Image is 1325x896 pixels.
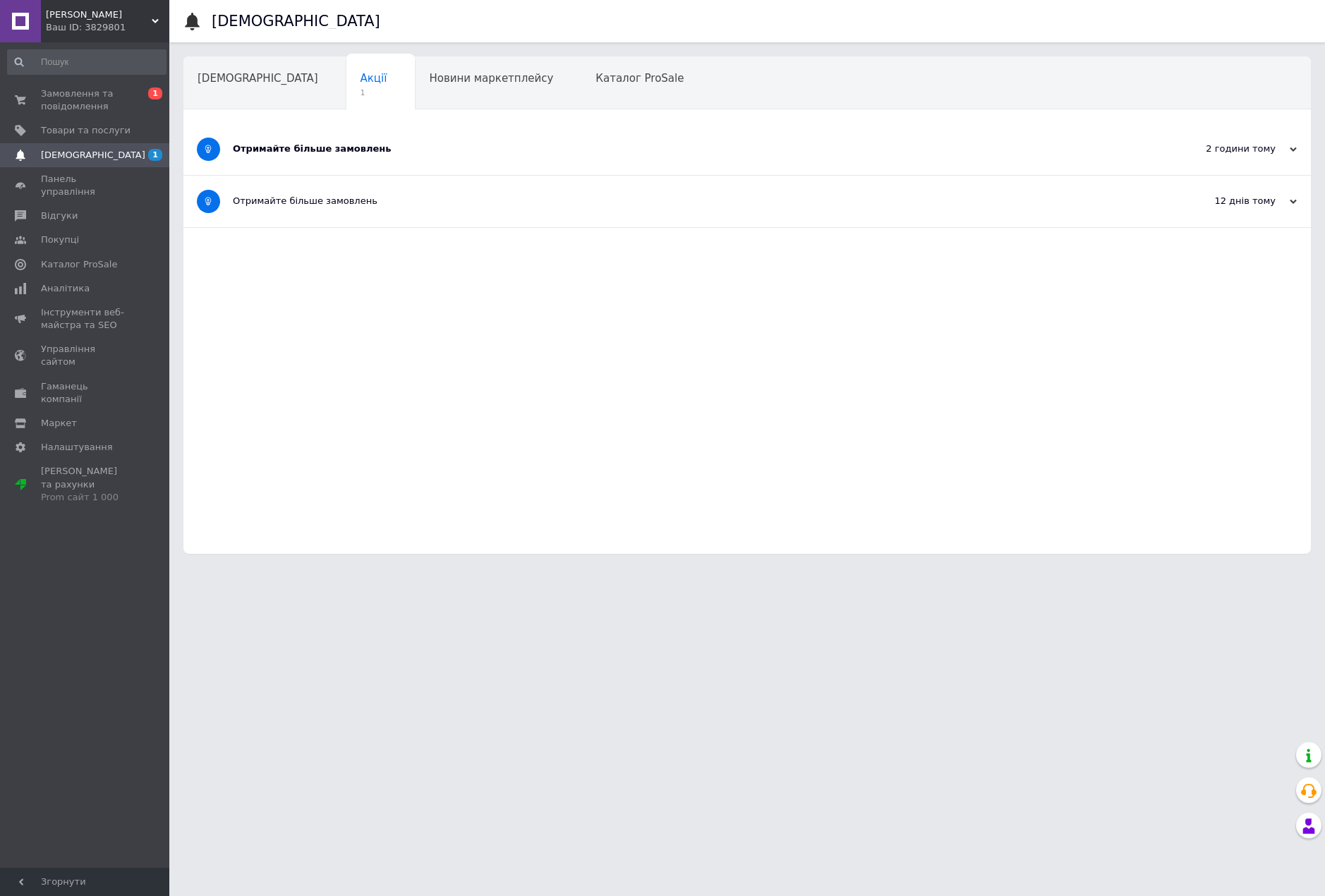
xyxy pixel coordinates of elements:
div: 2 години тому [1156,143,1297,155]
span: Покупці [41,234,79,246]
span: Каталог ProSale [41,258,117,271]
span: Товари та послуги [41,124,131,137]
span: Інструменти веб-майстра та SEO [41,306,131,332]
div: Prom сайт 1 000 [41,491,131,504]
span: Відгуки [41,210,78,222]
span: Carpenter [46,8,152,21]
span: Налаштування [41,441,113,454]
span: Гаманець компанії [41,380,131,406]
div: 12 днів тому [1156,195,1297,207]
span: Акції [361,72,387,85]
span: Управління сайтом [41,343,131,368]
div: Отримайте більше замовлень [233,143,1156,155]
span: Каталог ProSale [595,72,684,85]
span: 1 [148,87,162,99]
span: [DEMOGRAPHIC_DATA] [41,149,145,162]
span: 1 [148,149,162,161]
span: Панель управління [41,173,131,198]
span: Маркет [41,417,77,430]
span: 1 [361,87,387,98]
span: Новини маркетплейсу [429,72,553,85]
div: Отримайте більше замовлень [233,195,1156,207]
h1: [DEMOGRAPHIC_DATA] [212,13,380,30]
span: [DEMOGRAPHIC_DATA] [198,72,318,85]
div: Ваш ID: 3829801 [46,21,169,34]
input: Пошук [7,49,167,75]
span: Аналітика [41,282,90,295]
span: [PERSON_NAME] та рахунки [41,465,131,504]
span: Замовлення та повідомлення [41,87,131,113]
